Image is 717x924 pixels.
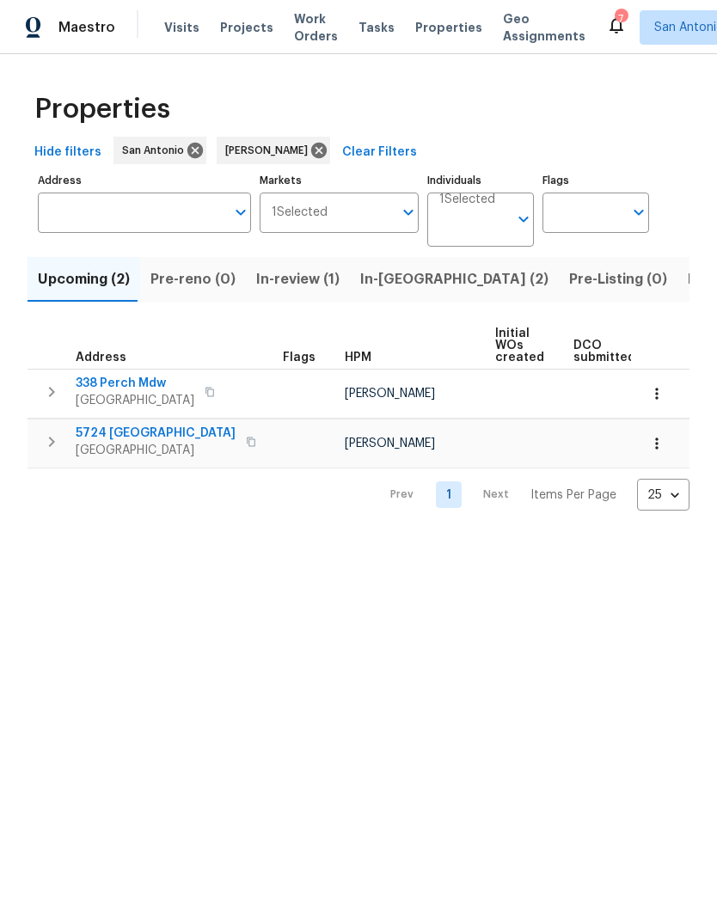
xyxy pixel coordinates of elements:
span: [PERSON_NAME] [345,388,435,400]
span: Geo Assignments [503,10,585,45]
span: [GEOGRAPHIC_DATA] [76,392,194,409]
span: Clear Filters [342,142,417,163]
span: Hide filters [34,142,101,163]
span: 5724 [GEOGRAPHIC_DATA] [76,425,236,442]
button: Open [627,200,651,224]
button: Hide filters [28,137,108,168]
span: In-review (1) [256,267,340,291]
span: Address [76,352,126,364]
span: In-[GEOGRAPHIC_DATA] (2) [360,267,548,291]
label: Address [38,175,251,186]
label: Flags [542,175,649,186]
span: Pre-reno (0) [150,267,236,291]
span: Projects [220,19,273,36]
span: [PERSON_NAME] [345,438,435,450]
nav: Pagination Navigation [374,479,689,511]
span: HPM [345,352,371,364]
span: Properties [415,19,482,36]
label: Markets [260,175,420,186]
a: Goto page 1 [436,481,462,508]
span: Flags [283,352,316,364]
div: [PERSON_NAME] [217,137,330,164]
span: Tasks [358,21,395,34]
div: 25 [637,473,689,517]
span: [GEOGRAPHIC_DATA] [76,442,236,459]
span: San Antonio [122,142,191,159]
p: Items Per Page [530,486,616,504]
span: Initial WOs created [495,327,544,364]
span: Pre-Listing (0) [569,267,667,291]
button: Clear Filters [335,137,424,168]
span: [PERSON_NAME] [225,142,315,159]
span: Upcoming (2) [38,267,130,291]
span: Properties [34,101,170,118]
span: 1 Selected [272,205,328,220]
span: 1 Selected [439,193,495,207]
div: 7 [615,10,627,28]
label: Individuals [427,175,534,186]
span: Work Orders [294,10,338,45]
span: 338 Perch Mdw [76,375,194,392]
span: DCO submitted [573,340,635,364]
button: Open [512,207,536,231]
button: Open [229,200,253,224]
span: Visits [164,19,199,36]
span: Maestro [58,19,115,36]
button: Open [396,200,420,224]
div: San Antonio [113,137,206,164]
